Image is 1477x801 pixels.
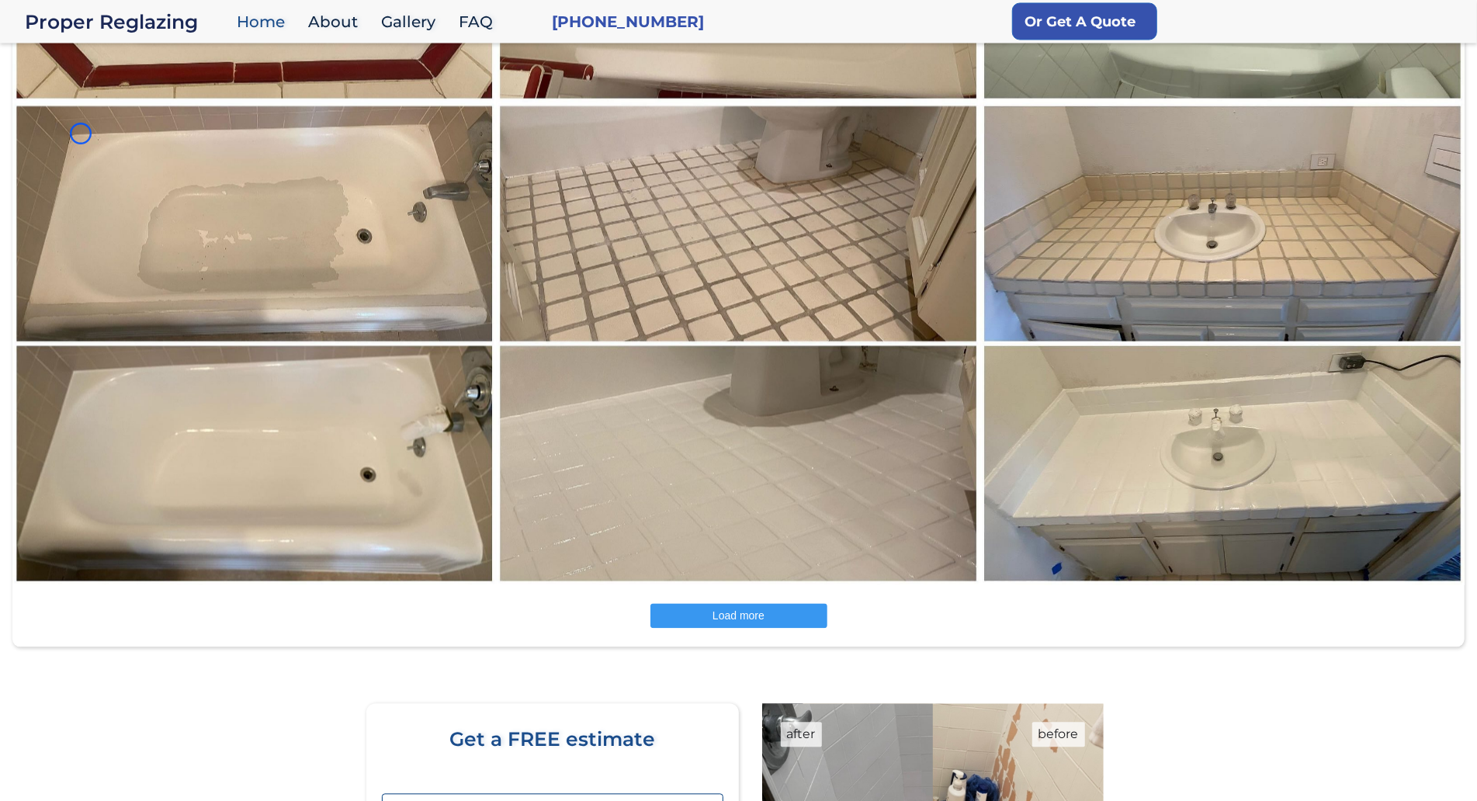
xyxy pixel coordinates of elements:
div: Proper Reglazing [25,11,229,33]
a: Gallery [373,5,451,39]
span: Load more [712,610,765,622]
a: ... [980,103,1465,586]
div: Get a FREE estimate [382,729,723,794]
img: ... [979,102,1465,587]
img: ... [496,102,982,587]
a: FAQ [451,5,508,39]
a: ... [12,103,497,586]
a: ... [497,103,981,586]
a: home [25,11,229,33]
a: [PHONE_NUMBER] [552,11,704,33]
a: Or Get A Quote [1012,3,1157,40]
a: About [300,5,373,39]
img: ... [12,102,498,587]
button: Load more posts [650,604,827,629]
a: Home [229,5,300,39]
